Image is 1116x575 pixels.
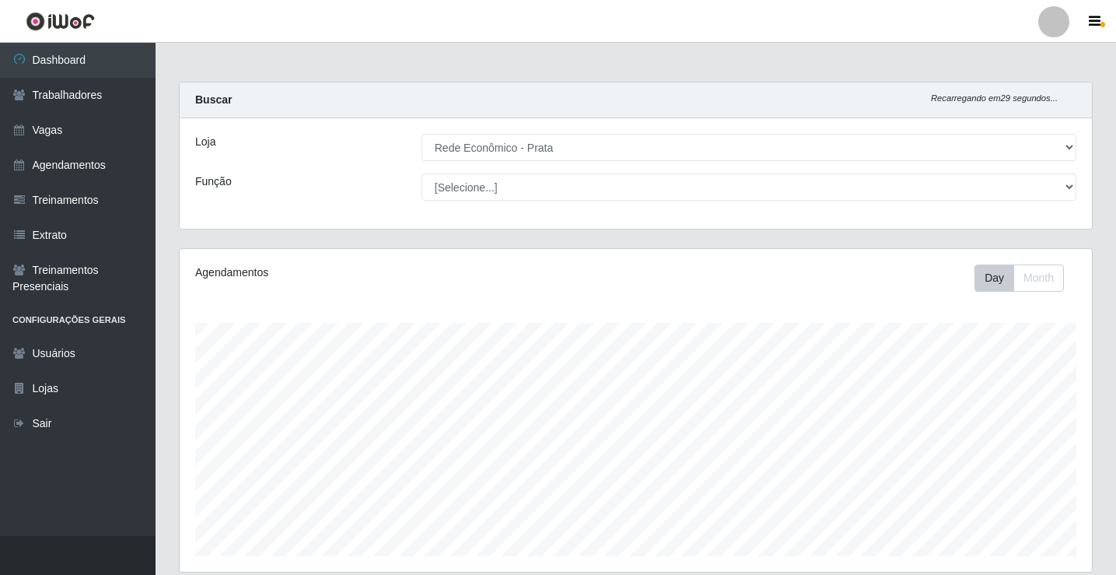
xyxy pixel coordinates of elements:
[195,265,549,281] div: Agendamentos
[26,12,95,31] img: CoreUI Logo
[974,265,1064,292] div: First group
[195,93,232,106] strong: Buscar
[974,265,1014,292] button: Day
[931,93,1058,103] i: Recarregando em 29 segundos...
[195,134,215,150] label: Loja
[1013,265,1064,292] button: Month
[974,265,1076,292] div: Toolbar with button groups
[195,174,232,190] label: Função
